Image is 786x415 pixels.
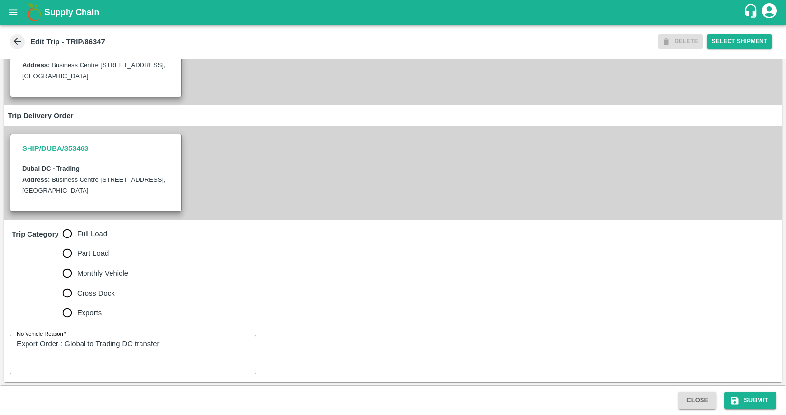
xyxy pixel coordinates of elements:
[17,339,250,370] textarea: Export Order : Global to Trading DC transfer
[2,1,25,24] button: open drawer
[25,2,44,22] img: logo
[22,176,166,194] label: Business Centre [STREET_ADDRESS], [GEOGRAPHIC_DATA]
[743,3,760,21] div: customer-support
[44,5,743,19] a: Supply Chain
[678,392,716,409] button: Close
[8,112,74,119] strong: Trip Delivery Order
[77,248,109,259] span: Part Load
[77,288,115,298] span: Cross Dock
[724,392,776,409] button: Submit
[760,2,778,23] div: account of current user
[22,61,50,69] label: Address:
[77,228,107,239] span: Full Load
[22,176,50,183] label: Address:
[63,224,136,323] div: trip_category
[22,61,166,80] label: Business Centre [STREET_ADDRESS], [GEOGRAPHIC_DATA]
[77,268,128,279] span: Monthly Vehicle
[707,34,772,49] button: Select Shipment
[22,165,80,172] b: Dubai DC - Trading
[17,330,66,338] label: No Vehicle Reason
[77,307,102,318] span: Exports
[44,7,99,17] b: Supply Chain
[8,224,63,323] h6: Trip Category
[30,38,105,46] b: Edit Trip - TRIP/86347
[22,142,169,155] h3: SHIP/DUBA/353463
